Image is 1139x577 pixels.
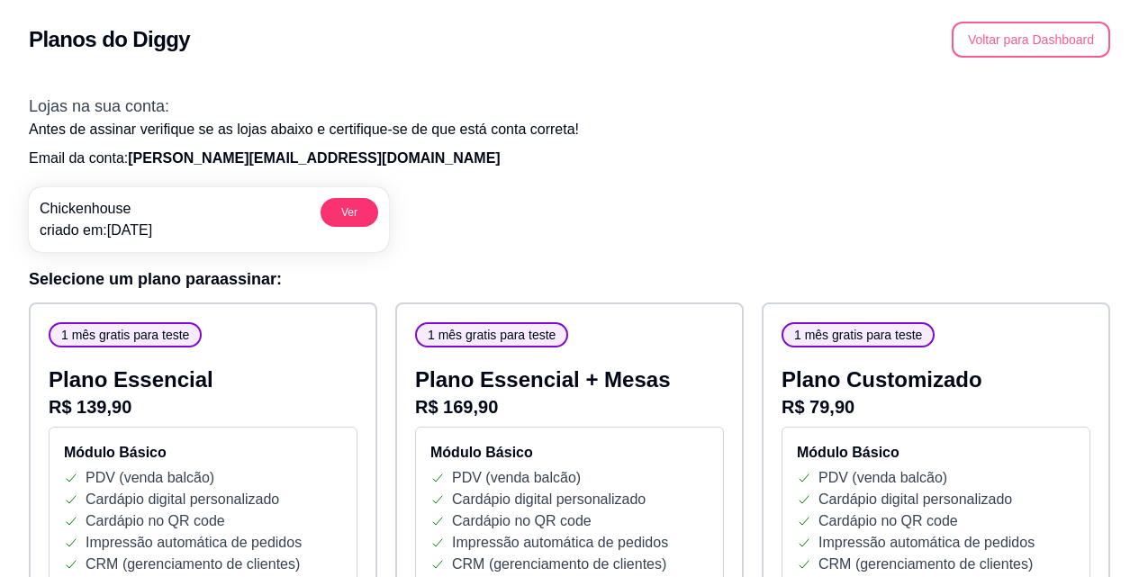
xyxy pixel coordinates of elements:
[952,32,1110,47] a: Voltar para Dashboard
[452,510,592,532] p: Cardápio no QR code
[430,442,709,464] h4: Módulo Básico
[40,220,152,241] p: criado em: [DATE]
[29,148,1110,169] p: Email da conta:
[40,198,152,220] p: Chickenhouse
[190,104,204,119] img: tab_keywords_by_traffic_grey.svg
[86,467,214,489] p: PDV (venda balcão)
[64,442,342,464] h4: Módulo Básico
[29,119,1110,140] p: Antes de assinar verifique se as lojas abaixo e certifique-se de que está conta correta!
[49,365,357,394] p: Plano Essencial
[210,106,289,118] div: Palavras-chave
[818,467,947,489] p: PDV (venda balcão)
[29,187,389,252] a: Chickenhousecriado em:[DATE]Ver
[452,532,668,554] p: Impressão automática de pedidos
[452,467,581,489] p: PDV (venda balcão)
[29,25,190,54] h2: Planos do Diggy
[54,326,196,344] span: 1 mês gratis para teste
[782,365,1090,394] p: Plano Customizado
[415,394,724,419] p: R$ 169,90
[420,326,563,344] span: 1 mês gratis para teste
[29,94,1110,119] h3: Lojas na sua conta:
[86,510,225,532] p: Cardápio no QR code
[782,394,1090,419] p: R$ 79,90
[95,106,138,118] div: Domínio
[128,150,500,166] span: [PERSON_NAME][EMAIL_ADDRESS][DOMAIN_NAME]
[86,532,302,554] p: Impressão automática de pedidos
[321,198,378,227] button: Ver
[818,554,1033,575] p: CRM (gerenciamento de clientes)
[952,22,1110,58] button: Voltar para Dashboard
[29,47,43,61] img: website_grey.svg
[787,326,929,344] span: 1 mês gratis para teste
[29,29,43,43] img: logo_orange.svg
[818,489,1012,510] p: Cardápio digital personalizado
[49,394,357,419] p: R$ 139,90
[797,442,1075,464] h4: Módulo Básico
[75,104,89,119] img: tab_domain_overview_orange.svg
[86,489,279,510] p: Cardápio digital personalizado
[50,29,88,43] div: v 4.0.25
[818,532,1035,554] p: Impressão automática de pedidos
[818,510,958,532] p: Cardápio no QR code
[415,365,724,394] p: Plano Essencial + Mesas
[452,554,666,575] p: CRM (gerenciamento de clientes)
[452,489,646,510] p: Cardápio digital personalizado
[47,47,202,61] div: Domínio: [DOMAIN_NAME]
[29,266,1110,292] h3: Selecione um plano para assinar :
[86,554,300,575] p: CRM (gerenciamento de clientes)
